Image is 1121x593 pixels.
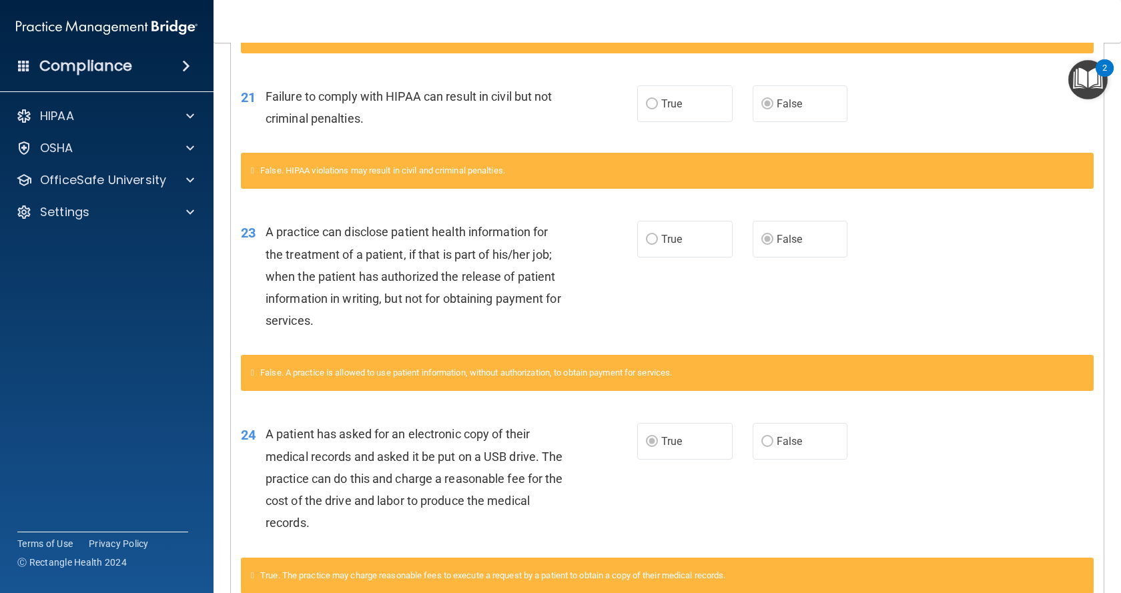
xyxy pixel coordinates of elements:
input: True [646,235,658,245]
a: Privacy Policy [89,537,149,550]
span: Failure to comply with HIPAA can result in civil but not criminal penalties. [266,89,552,125]
span: False. HIPAA violations may result in civil and criminal penalties. [260,165,505,175]
p: OSHA [40,140,73,156]
input: True [646,437,658,447]
a: HIPAA [16,108,194,124]
a: Settings [16,204,194,220]
span: True [661,233,682,245]
input: False [761,235,773,245]
p: Settings [40,204,89,220]
span: A patient has asked for an electronic copy of their medical records and asked it be put on a USB ... [266,427,563,530]
span: 24 [241,427,256,443]
span: True. The practice may charge reasonable fees to execute a request by a patient to obtain a copy ... [260,570,725,580]
div: 2 [1102,68,1107,85]
span: 23 [241,225,256,241]
span: False [777,97,803,110]
a: Terms of Use [17,537,73,550]
h4: Compliance [39,57,132,75]
span: Ⓒ Rectangle Health 2024 [17,556,127,569]
span: True [661,97,682,110]
input: False [761,437,773,447]
input: True [646,99,658,109]
a: OfficeSafe University [16,172,194,188]
img: PMB logo [16,14,198,41]
span: False [777,435,803,448]
button: Open Resource Center, 2 new notifications [1068,60,1108,99]
span: A practice can disclose patient health information for the treatment of a patient, if that is par... [266,225,561,328]
input: False [761,99,773,109]
a: OSHA [16,140,194,156]
span: False. A practice is allowed to use patient information, without authorization, to obtain payment... [260,368,672,378]
span: 21 [241,89,256,105]
span: False [777,233,803,245]
iframe: Drift Widget Chat Controller [1054,501,1105,552]
p: HIPAA [40,108,74,124]
p: OfficeSafe University [40,172,166,188]
span: True [661,435,682,448]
